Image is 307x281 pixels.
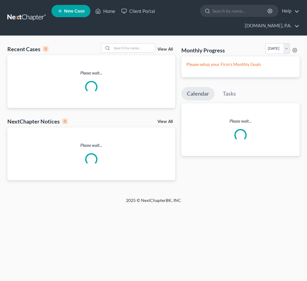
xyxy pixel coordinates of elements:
a: Home [92,6,118,17]
a: Calendar [181,87,214,101]
p: Please wait... [7,70,175,76]
input: Search by name... [212,5,268,17]
div: 2025 © NextChapterBK, INC [6,197,301,208]
input: Search by name... [112,44,155,52]
a: View All [157,47,173,51]
span: New Case [64,9,85,13]
div: NextChapter Notices [7,118,68,125]
div: Recent Cases [7,45,48,53]
div: 0 [62,119,68,124]
a: Tasks [217,87,241,101]
a: Client Portal [118,6,158,17]
p: Please setup your Firm's Monthly Goals [186,61,295,67]
a: View All [157,120,173,124]
p: Please wait... [181,118,300,124]
div: 0 [43,46,48,52]
a: Help [279,6,299,17]
a: [DOMAIN_NAME], P.A. [242,20,299,31]
p: Please wait... [7,142,175,148]
h3: Monthly Progress [181,47,225,54]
